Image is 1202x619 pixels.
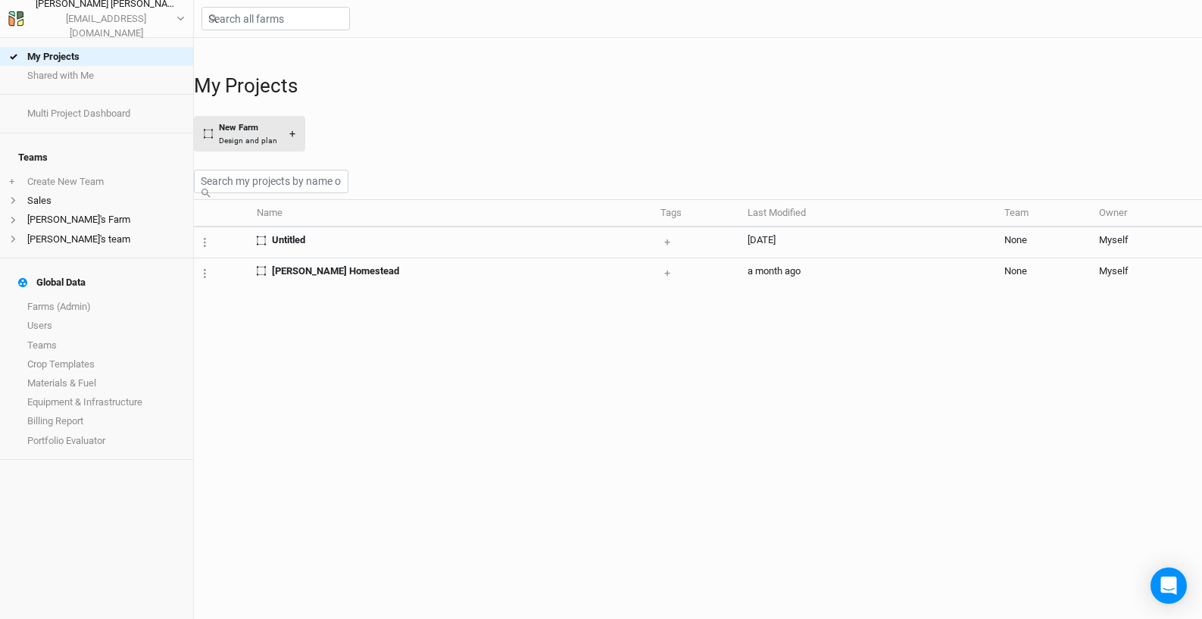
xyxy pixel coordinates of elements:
button: + [660,233,674,251]
input: Search all farms [201,7,350,30]
span: Rockafellow Homestead [272,264,399,278]
h4: Teams [9,142,184,173]
th: Team [998,199,1093,227]
th: Name [251,199,654,227]
div: New Farm [219,121,277,134]
div: + [289,126,295,142]
h1: My Projects [194,74,1202,98]
div: Open Intercom Messenger [1150,567,1187,604]
span: Untitled [272,233,305,247]
span: sethrockafellow@propagateag.com [1099,234,1129,245]
span: sethrockafellow@propagateag.com [1099,265,1129,277]
button: + [660,264,674,282]
div: Global Data [18,277,86,289]
th: Tags [654,199,741,227]
input: Search my projects by name or team [194,170,348,193]
td: None [998,258,1093,288]
span: Sep 19, 2025 11:43 AM [748,234,776,245]
div: [EMAIL_ADDRESS][DOMAIN_NAME] [36,11,176,41]
th: Last Modified [741,199,998,227]
th: Owner [1093,199,1202,227]
td: None [998,227,1093,258]
span: + [9,176,14,188]
div: Design and plan [219,135,277,146]
span: Aug 31, 2025 3:02 PM [748,265,801,277]
button: New FarmDesign and plan+ [194,116,305,152]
